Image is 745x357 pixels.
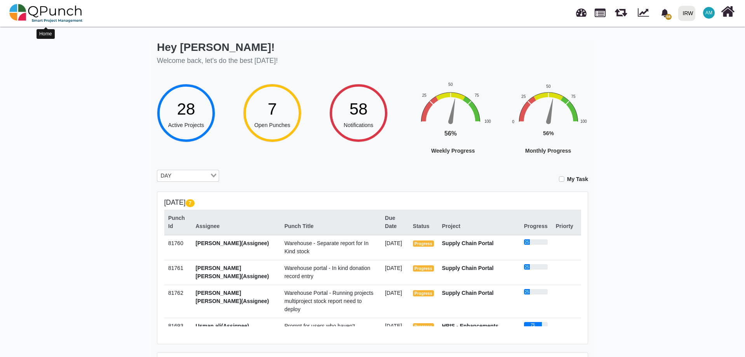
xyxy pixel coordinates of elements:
span: Dashboard [576,5,587,16]
text: 56% [444,130,457,137]
span: 81762 [168,290,183,296]
text: 75 [475,93,479,97]
span: Open Punches [254,122,291,128]
div: Punch Title [284,222,377,230]
span: 7 [186,199,195,207]
span: [PERSON_NAME] [PERSON_NAME](Assignee) [195,290,269,304]
span: 7 [268,100,277,118]
h5: [DATE] [164,199,581,207]
svg: Interactive chart [416,81,536,178]
span: Progress [413,323,434,329]
span: Prompt for users who haven't submitted Conflict of Interest (COI). [284,323,369,337]
i: Home [721,4,735,19]
span: Warehouse portal - In kind donation record entry [284,265,370,279]
text: 75 [571,94,576,99]
td: [DATE] [381,318,409,343]
span: 81693 [168,323,183,329]
text: 100 [484,119,491,124]
span: [PERSON_NAME](Assignee) [195,240,269,246]
div: Home [37,29,55,39]
a: IRW [675,0,698,26]
svg: bell fill [661,9,669,17]
path: 56 %. Speed. [448,98,457,122]
div: Project [442,222,516,230]
div: Progress [524,222,548,230]
div: 25 [524,264,530,270]
text: 25 [422,93,427,98]
div: 75 [524,322,542,327]
span: 81760 [168,240,183,246]
text: 50 [546,84,551,88]
text: 0 [512,119,515,124]
path: 56 %. Speed. [546,98,555,122]
div: Notification [658,6,672,20]
div: 25 [524,289,530,294]
strong: Supply Chain Portal [442,290,494,296]
text: 50 [448,82,453,86]
text: 25 [521,94,526,99]
h2: Hey [PERSON_NAME]! [157,41,278,54]
span: Progress [413,240,434,247]
span: [PERSON_NAME] [PERSON_NAME](Assignee) [195,265,269,279]
td: [DATE] [381,285,409,318]
text: 56% [543,130,554,136]
text: Monthly Progress [525,148,571,154]
div: Monthly Progress. Highcharts interactive chart. [502,81,622,178]
span: Projects [595,5,606,17]
strong: Supply Chain Portal [442,240,494,246]
span: Asad Malik [703,7,715,19]
div: IRW [683,7,693,20]
span: DAY [159,172,173,180]
input: Search for option [174,172,209,180]
div: Search for option [157,170,219,182]
span: Warehouse - Separate report for In Kind stock [284,240,369,254]
strong: Supply Chain Portal [442,265,494,271]
div: Assignee [195,222,276,230]
span: Releases [615,4,627,17]
span: Progress [413,290,434,296]
a: AM [698,0,719,25]
span: Notifications [344,122,373,128]
div: Punch Id [168,214,187,230]
span: AM [705,10,712,15]
div: Priorty [556,222,577,230]
span: 28 [177,100,195,118]
span: Warehouse Portal - Running projects multiproject stock report need to deploy [284,290,373,312]
div: Weekly Progress. Highcharts interactive chart. [416,81,536,178]
strong: HRIS - Enhancements [442,323,498,329]
td: [DATE] [381,260,409,285]
div: Status [413,222,434,230]
span: Usman.ali(Assignee) [195,323,249,329]
td: [DATE] [381,235,409,260]
div: 25 [524,239,530,245]
div: Due Date [385,214,405,230]
span: 81761 [168,265,183,271]
span: Active Projects [168,122,204,128]
text: Weekly Progress [431,148,475,154]
img: qpunch-sp.fa6292f.png [9,2,83,25]
svg: Interactive chart [502,81,622,178]
span: Progress [413,265,434,272]
span: 58 [665,14,672,20]
span: 58 [350,100,368,118]
a: bell fill58 [656,0,675,25]
h5: Welcome back, let's do the best [DATE]! [157,57,278,65]
label: My Task [567,175,588,183]
div: Dynamic Report [634,0,656,26]
text: 100 [580,119,587,124]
